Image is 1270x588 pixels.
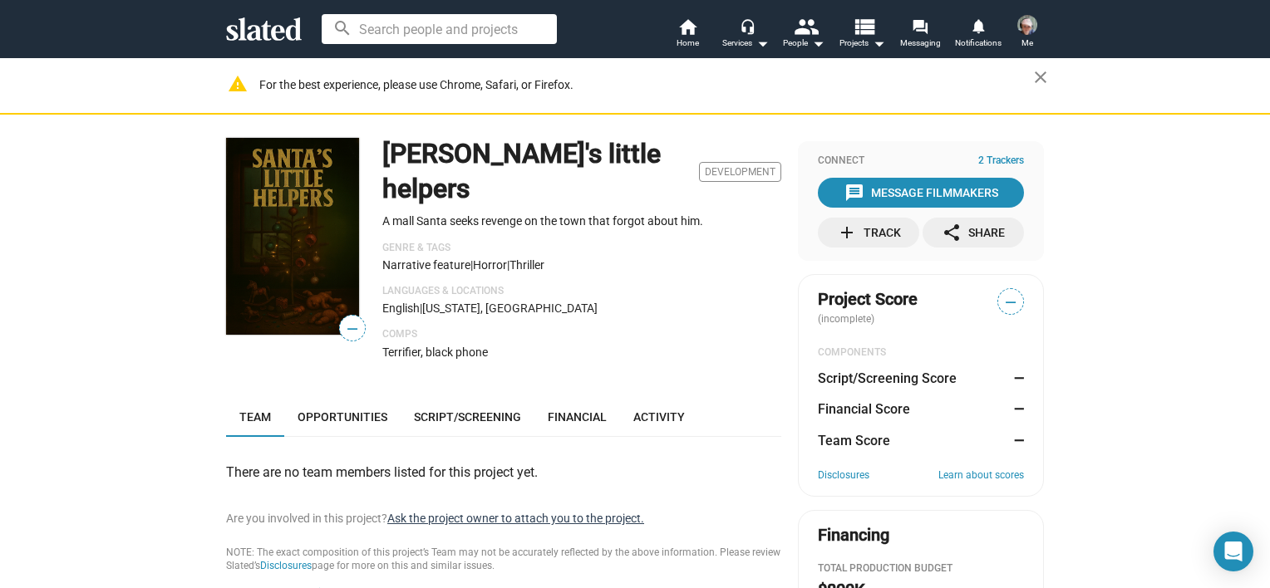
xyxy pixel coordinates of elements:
span: Opportunities [298,410,387,424]
button: Ask the project owner to attach you to the project. [387,511,644,527]
mat-icon: forum [912,18,928,34]
mat-icon: headset_mic [740,18,755,33]
a: Activity [620,397,698,437]
button: Share [923,218,1024,247]
a: Messaging [891,17,949,53]
span: [US_STATE], [GEOGRAPHIC_DATA] [422,301,598,315]
mat-icon: people [794,14,818,38]
span: Project Score [818,288,918,311]
input: Search people and projects [322,14,557,44]
span: | [420,301,422,315]
a: Script/Screening [401,397,534,437]
span: Messaging [900,33,941,53]
a: Team [226,397,284,437]
dd: — [1008,370,1024,387]
span: Team [239,410,271,424]
mat-icon: home [677,17,697,37]
dd: — [1008,432,1024,449]
span: (incomplete) [818,313,878,325]
button: Services [716,17,775,53]
span: | [470,258,473,272]
button: Lincy van staverdenMe [1007,12,1047,55]
div: People [783,33,825,53]
a: Home [658,17,716,53]
div: Total Production budget [818,562,1024,576]
span: Home [677,33,699,53]
img: Lincy van staverden [1017,15,1037,35]
mat-icon: share [942,223,962,243]
p: Languages & Locations [382,285,781,298]
span: — [340,318,365,340]
a: Disclosures [818,469,869,483]
button: Message Filmmakers [818,178,1024,208]
mat-icon: arrow_drop_down [869,33,889,53]
div: COMPONENTS [818,346,1024,360]
div: Services [722,33,769,53]
img: Santa's little helpers [226,138,359,335]
span: 2 Trackers [978,154,1024,168]
a: Opportunities [284,397,401,437]
mat-icon: notifications [970,17,986,33]
mat-icon: add [837,223,857,243]
span: Script/Screening [414,410,521,424]
span: Narrative feature [382,258,470,272]
div: Track [837,218,901,247]
mat-icon: view_list [852,14,876,38]
span: Financial [548,410,607,424]
span: Me [1021,33,1033,53]
div: Share [942,218,1005,247]
span: Projects [839,33,885,53]
span: | [507,258,509,272]
a: Disclosures [260,560,312,571]
span: English [382,301,420,315]
p: Terrifier, black phone [382,345,781,360]
p: Genre & Tags [382,242,781,255]
p: Comps [382,328,781,341]
span: Development [699,162,781,182]
dt: Team Score [818,432,890,449]
button: Projects [833,17,891,53]
span: Activity [633,410,685,424]
dt: Financial Score [818,400,910,418]
mat-icon: warning [228,74,248,94]
div: Financing [818,524,889,546]
mat-icon: arrow_drop_down [808,33,828,53]
span: Thriller [509,258,544,272]
div: NOTE: The exact composition of this project’s Team may not be accurately reflected by the above i... [226,546,781,573]
dd: — [1008,400,1024,418]
span: Horror [473,258,507,272]
div: Are you involved in this project? [226,511,781,527]
p: A mall Santa seeks revenge on the town that forgot about him. [382,213,781,229]
a: Financial [534,397,620,437]
mat-icon: arrow_drop_down [752,33,772,53]
h1: [PERSON_NAME]'s little helpers [382,136,692,207]
div: Connect [818,154,1024,168]
div: For the best experience, please use Chrome, Safari, or Firefox. [259,74,1034,96]
mat-icon: close [1031,67,1051,87]
div: There are no team members listed for this project yet. [226,463,781,481]
dt: Script/Screening Score [818,370,957,387]
span: Notifications [955,33,1002,53]
mat-icon: message [844,183,864,203]
div: Open Intercom Messenger [1213,532,1253,571]
div: Message Filmmakers [844,178,998,208]
a: Notifications [949,17,1007,53]
button: Track [818,218,919,247]
button: People [775,17,833,53]
span: — [998,292,1023,313]
a: Learn about scores [938,469,1024,483]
